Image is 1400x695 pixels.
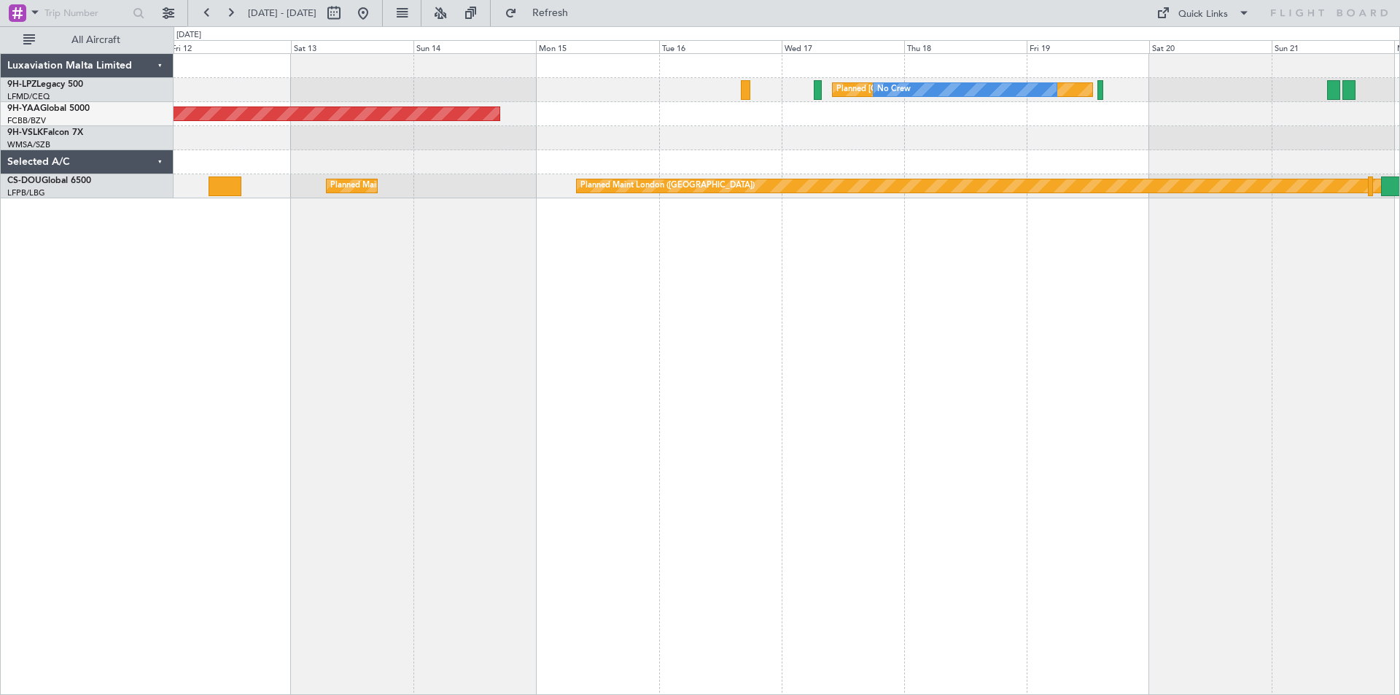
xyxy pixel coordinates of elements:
[1178,7,1228,22] div: Quick Links
[7,139,50,150] a: WMSA/SZB
[7,104,40,113] span: 9H-YAA
[836,79,1043,101] div: Planned [GEOGRAPHIC_DATA] ([GEOGRAPHIC_DATA])
[7,80,36,89] span: 9H-LPZ
[782,40,904,53] div: Wed 17
[904,40,1027,53] div: Thu 18
[1272,40,1394,53] div: Sun 21
[291,40,413,53] div: Sat 13
[1149,40,1272,53] div: Sat 20
[44,2,128,24] input: Trip Number
[176,29,201,42] div: [DATE]
[38,35,154,45] span: All Aircraft
[1027,40,1149,53] div: Fri 19
[580,175,755,197] div: Planned Maint London ([GEOGRAPHIC_DATA])
[498,1,586,25] button: Refresh
[7,104,90,113] a: 9H-YAAGlobal 5000
[7,128,83,137] a: 9H-VSLKFalcon 7X
[330,175,560,197] div: Planned Maint [GEOGRAPHIC_DATA] ([GEOGRAPHIC_DATA])
[168,40,291,53] div: Fri 12
[7,115,46,126] a: FCBB/BZV
[7,128,43,137] span: 9H-VSLK
[16,28,158,52] button: All Aircraft
[659,40,782,53] div: Tue 16
[520,8,581,18] span: Refresh
[877,79,911,101] div: No Crew
[248,7,316,20] span: [DATE] - [DATE]
[7,176,42,185] span: CS-DOU
[413,40,536,53] div: Sun 14
[7,176,91,185] a: CS-DOUGlobal 6500
[7,80,83,89] a: 9H-LPZLegacy 500
[7,187,45,198] a: LFPB/LBG
[1149,1,1257,25] button: Quick Links
[536,40,658,53] div: Mon 15
[7,91,50,102] a: LFMD/CEQ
